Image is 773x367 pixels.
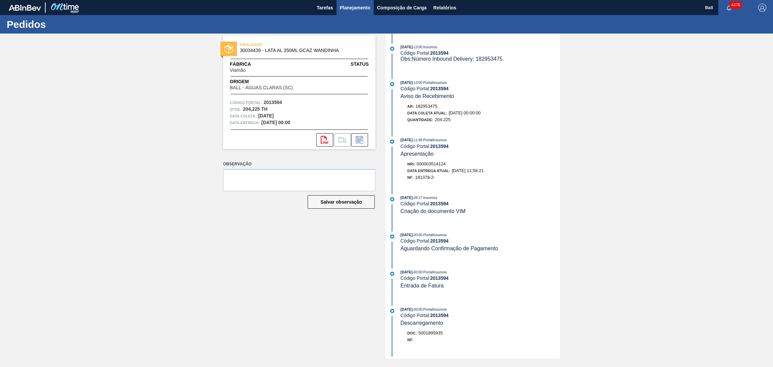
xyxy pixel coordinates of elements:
span: : Insumos [422,45,437,49]
span: 000003514124 [417,161,446,166]
strong: 204,225 TH [243,106,267,112]
span: 30034439 - LATA AL 350ML GCAZ WANDINHA [240,48,362,53]
img: Logout [758,4,766,12]
span: 182953475 [416,104,437,109]
strong: 2013594 [430,201,449,206]
span: Data coleta: [230,113,257,119]
span: Entrada de Fatura [401,283,444,289]
span: NF: [407,338,413,342]
span: NF: [407,175,413,179]
label: Observação [223,159,375,169]
span: Quantidade: [407,118,433,122]
strong: [DATE] 00:00 [261,120,290,125]
img: atual [390,82,394,86]
span: [DATE] [401,45,413,49]
span: Código Portal: [230,99,262,106]
img: atual [390,309,394,313]
span: Data Entrega Atual: [407,169,450,173]
div: Código Portal: [401,238,560,244]
span: FINALIZADO [240,41,334,48]
span: : Insumos [422,196,437,200]
div: Informar alteração no pedido [351,133,368,147]
span: Planejamento [340,4,370,12]
span: : PortalInsumos [422,138,447,142]
strong: 2013594 [430,50,449,56]
span: - 08:17 [413,196,422,200]
span: - 00:00 [413,308,422,311]
span: [DATE] 00:00:00 [449,110,480,115]
span: Descarregamento [401,320,443,326]
span: [DATE] [401,196,413,200]
span: Nri: [407,162,415,166]
span: Viamão [230,68,246,73]
span: 181378-2- [415,175,435,180]
h1: Pedidos [7,20,126,28]
span: - 11:58 [413,138,422,142]
strong: 2013594 [430,313,449,318]
span: Origem [230,78,312,85]
span: : PortalInsumos [422,270,447,274]
span: : PortalInsumos [422,307,447,311]
span: - 00:00 [413,270,422,274]
div: Abrir arquivo PDF [316,133,333,147]
img: atual [390,47,394,51]
span: [DATE] [401,270,413,274]
span: : Ball [422,358,429,362]
img: atual [390,234,394,239]
span: 204.225 [435,117,451,122]
strong: 2013594 [264,100,282,105]
span: Fábrica [230,61,267,68]
strong: 2013594 [430,86,449,91]
span: - 00:00 [413,233,422,237]
span: [DATE] 11:58:21 [452,168,484,173]
span: - 13:00 [413,81,422,85]
span: Apresentação [401,151,434,157]
span: Data Coleta Atual: [407,111,447,115]
span: : PortalInsumos [422,233,447,237]
span: Doc: [407,331,417,335]
div: Código Portal: [401,50,560,56]
span: [DATE] [401,81,413,85]
span: Data entrega: [230,119,260,126]
strong: [DATE] [258,113,274,118]
span: Aviso de Recebimento [401,93,454,99]
strong: 2013594 [430,275,449,281]
img: status [224,45,233,53]
div: Código Portal: [401,313,560,318]
span: Qtde : [230,106,241,113]
div: Código Portal: [401,144,560,149]
span: Relatórios [433,4,456,12]
button: Notificações [718,3,740,12]
span: : PortalInsumos [422,81,447,85]
span: Ar: [407,104,414,108]
strong: 2013594 [430,144,449,149]
span: Tarefas [317,4,333,12]
div: Código Portal: [401,275,560,281]
button: Salvar observação [308,195,375,209]
span: Obs: Número Inbound Delivery: 182953475. [401,56,504,62]
div: Código Portal: [401,86,560,91]
img: atual [390,140,394,144]
span: [DATE] [401,138,413,142]
span: 5001895935 [418,330,443,335]
img: atual [390,272,394,276]
span: Aguardando Confirmação de Pagamento [401,246,498,251]
span: [DATE] [401,358,413,362]
strong: 2013594 [430,238,449,244]
span: Criação do documento VIM [401,208,466,214]
span: [DATE] [401,307,413,311]
span: BALL - ÁGUAS CLARAS (SC) [230,85,293,90]
span: 4476 [730,1,741,9]
span: - 13:00 [413,45,422,49]
img: atual [390,197,394,201]
span: Composição de Carga [377,4,427,12]
div: Código Portal: [401,201,560,206]
span: [DATE] [401,233,413,237]
img: TNhmsLtSVTkK8tSr43FrP2fwEKptu5GPRR3wAAAABJRU5ErkJggg== [9,5,41,11]
span: Status [351,61,369,68]
span: - 11:32 [413,358,422,362]
div: Ir para Composição de Carga [334,133,351,147]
